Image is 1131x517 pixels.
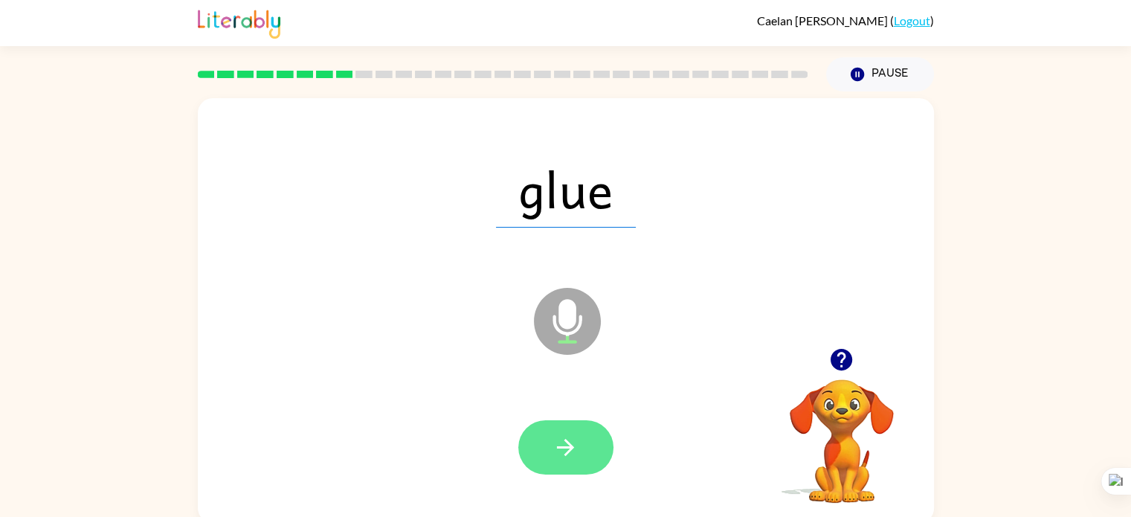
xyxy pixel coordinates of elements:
[826,57,934,91] button: Pause
[198,6,280,39] img: Literably
[757,13,890,28] span: Caelan [PERSON_NAME]
[894,13,930,28] a: Logout
[496,150,636,228] span: glue
[757,13,934,28] div: ( )
[767,356,916,505] video: Your browser must support playing .mp4 files to use Literably. Please try using another browser.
